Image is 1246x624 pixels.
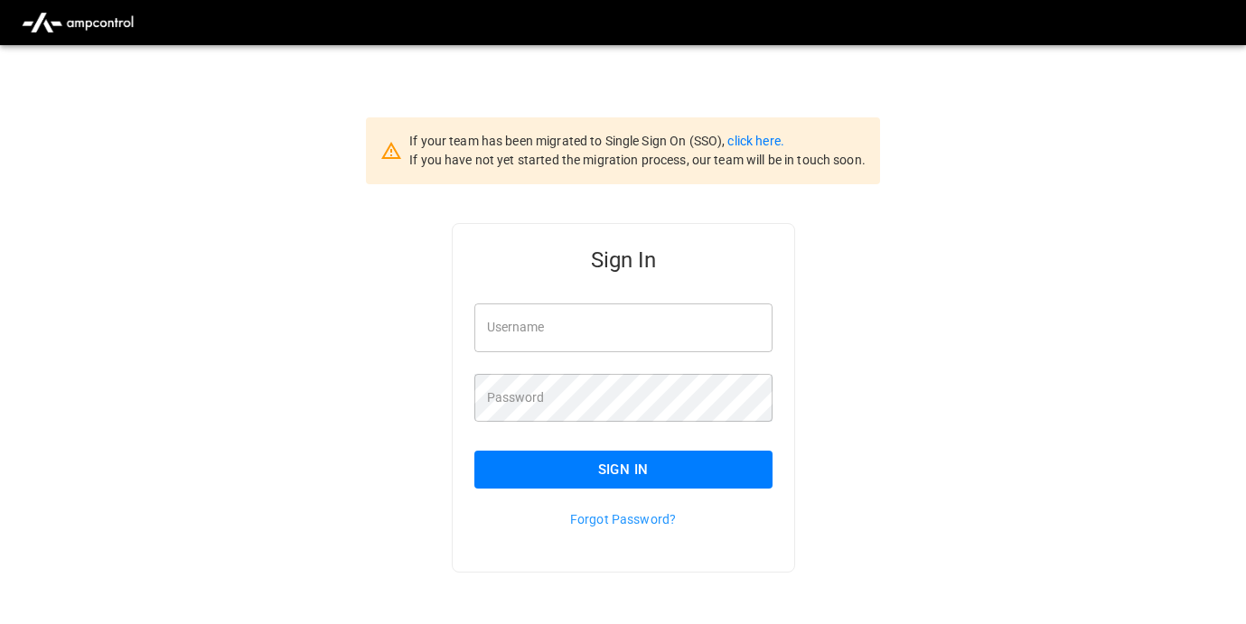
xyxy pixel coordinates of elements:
button: Sign In [474,451,773,489]
h5: Sign In [474,246,773,275]
span: If your team has been migrated to Single Sign On (SSO), [409,134,727,148]
span: If you have not yet started the migration process, our team will be in touch soon. [409,153,866,167]
p: Forgot Password? [474,510,773,528]
a: click here. [727,134,783,148]
img: ampcontrol.io logo [14,5,141,40]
